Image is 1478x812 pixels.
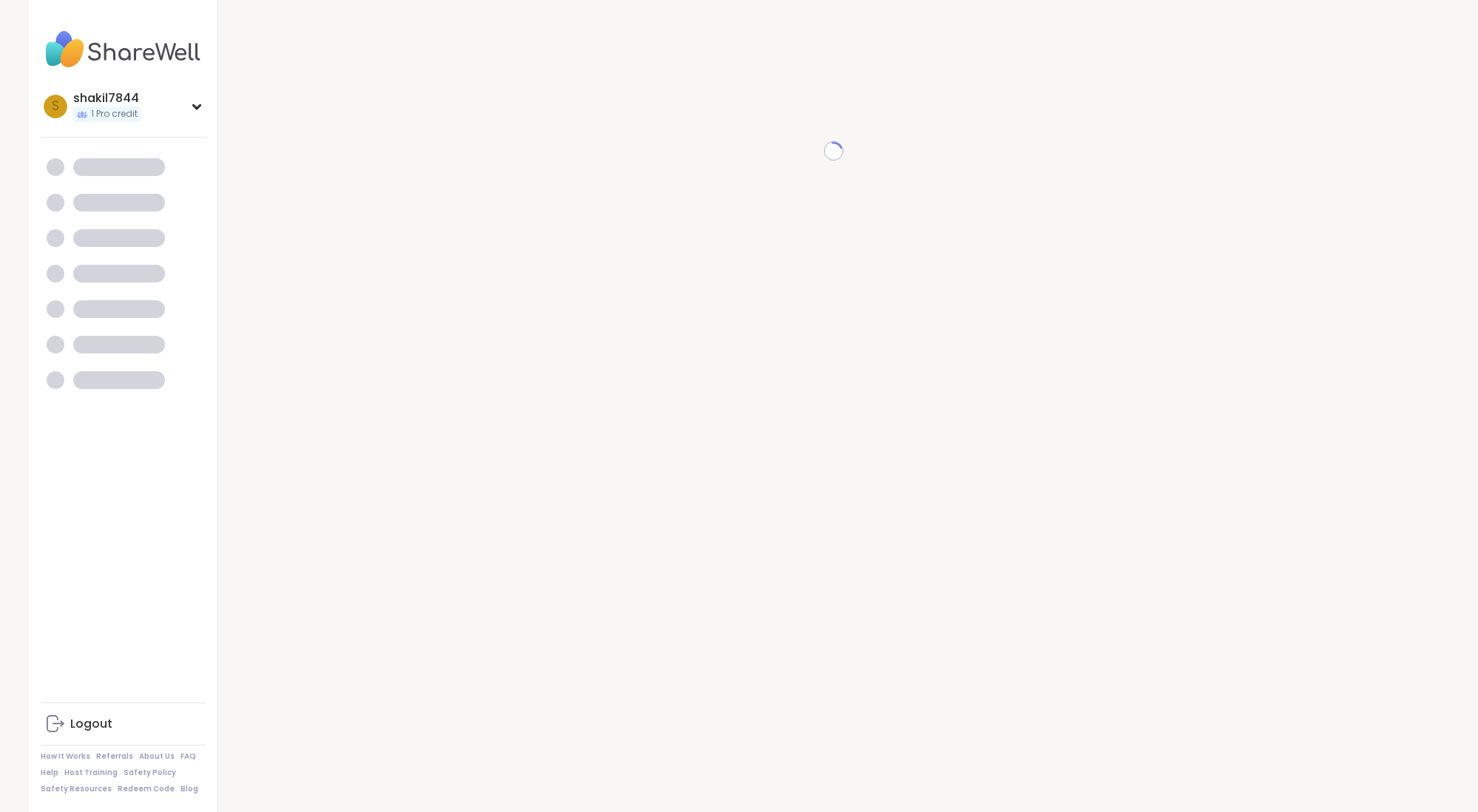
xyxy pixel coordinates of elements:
div: Logout [70,716,112,732]
span: 1 Pro credit [91,108,138,121]
a: Redeem Code [118,784,175,794]
a: Safety Policy [124,768,176,778]
a: FAQ [180,751,196,762]
a: About Us [139,751,175,762]
img: ShareWell Nav Logo [41,24,206,75]
a: How It Works [41,751,90,762]
a: Help [41,768,58,778]
a: Blog [180,784,198,794]
div: shakil7844 [73,90,141,106]
a: Host Training [64,768,118,778]
a: Logout [41,706,206,742]
span: s [52,97,59,116]
a: Referrals [96,751,133,762]
a: Safety Resources [41,784,112,794]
